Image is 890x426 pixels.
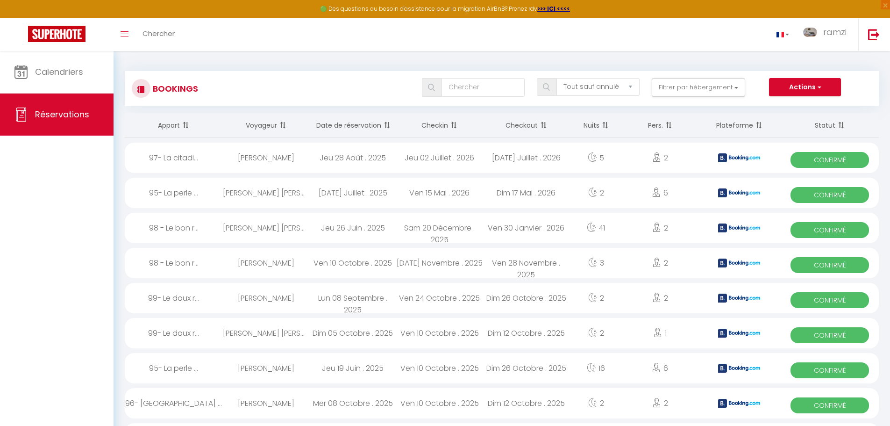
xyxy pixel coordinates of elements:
span: ramzi [823,26,847,38]
h3: Bookings [150,78,198,99]
span: Chercher [142,29,175,38]
img: ... [803,28,817,37]
input: Chercher [441,78,525,97]
img: Super Booking [28,26,85,42]
th: Sort by checkin [396,113,483,138]
a: >>> ICI <<<< [537,5,570,13]
img: logout [868,29,880,40]
th: Sort by rentals [125,113,223,138]
th: Sort by guest [223,113,310,138]
th: Sort by nights [570,113,622,138]
button: Actions [769,78,841,97]
th: Sort by booking date [309,113,396,138]
th: Sort by channel [698,113,781,138]
span: Calendriers [35,66,83,78]
span: Réservations [35,108,89,120]
th: Sort by checkout [483,113,570,138]
a: ... ramzi [796,18,858,51]
th: Sort by status [781,113,879,138]
a: Chercher [135,18,182,51]
th: Sort by people [622,113,698,138]
button: Filtrer par hébergement [652,78,745,97]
